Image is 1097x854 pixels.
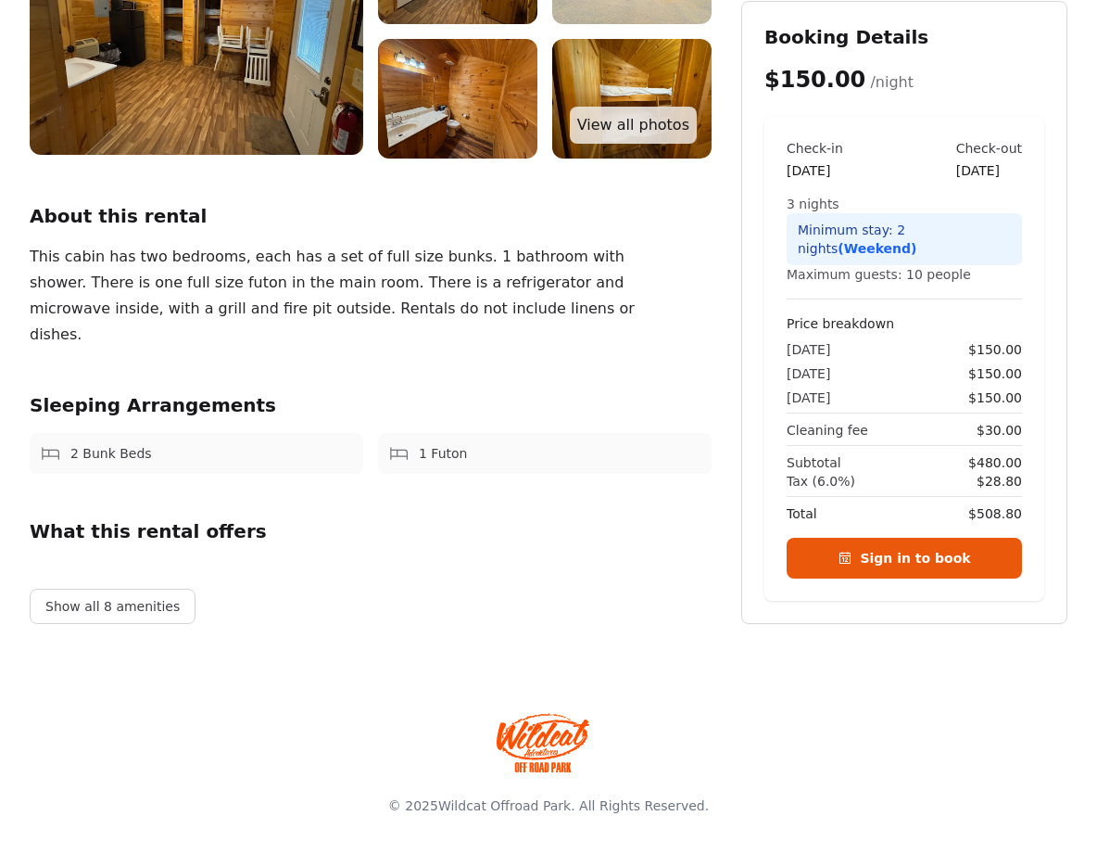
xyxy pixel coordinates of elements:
[968,504,1022,523] span: $508.80
[388,798,709,813] span: © 2025 . All Rights Reserved.
[787,364,830,383] span: [DATE]
[968,364,1022,383] span: $150.00
[956,161,1022,180] div: [DATE]
[787,161,843,180] div: [DATE]
[438,798,571,813] a: Wildcat Offroad Park
[787,195,1022,213] div: 3 nights
[30,518,712,544] h2: What this rental offers
[378,39,537,159] img: cabin%203%204.jpg
[968,340,1022,359] span: $150.00
[787,314,1022,333] h4: Price breakdown
[30,244,643,348] div: This cabin has two bedrooms, each has a set of full size bunks. 1 bathroom with shower. There is ...
[30,392,712,418] h2: Sleeping Arrangements
[764,24,1044,50] h2: Booking Details
[787,213,1022,265] div: Minimum stay: 2 nights
[419,444,467,463] span: 1 Futon
[787,453,841,472] span: Subtotal
[956,139,1022,158] div: Check-out
[787,265,1022,284] div: Maximum guests: 10 people
[870,73,914,91] span: /night
[787,340,830,359] span: [DATE]
[30,203,712,229] h2: About this rental
[977,472,1022,491] span: $28.80
[552,39,712,159] img: cabin%203%203.jpg
[570,107,697,144] a: View all photos
[968,453,1022,472] span: $480.00
[764,67,865,93] span: $150.00
[977,421,1022,440] span: $30.00
[787,139,843,158] div: Check-in
[30,589,195,624] button: Show all 8 amenities
[787,504,817,523] span: Total
[787,389,830,407] span: [DATE]
[787,421,868,440] span: Cleaning fee
[838,241,916,256] span: (Weekend)
[968,389,1022,407] span: $150.00
[70,444,152,463] span: 2 Bunk Beds
[787,538,1022,579] a: Sign in to book
[787,472,855,491] span: Tax (6.0%)
[497,713,589,772] img: Wildcat Offroad park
